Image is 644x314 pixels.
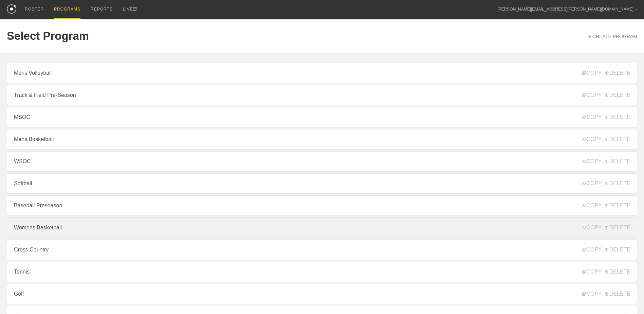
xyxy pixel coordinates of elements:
img: logo [7,4,16,14]
a: Track & Field Pre-Season [7,85,637,105]
a: Tennis [7,262,637,282]
a: Womens Basketball [7,217,637,238]
span: COPY [582,203,602,209]
span: COPY [582,92,602,98]
a: Baseball Preseason [7,195,637,216]
a: Mens Volleyball [7,63,637,83]
span: COPY [582,158,602,164]
span: COPY [582,291,602,297]
span: DELETE [605,70,630,76]
span: DELETE [605,92,630,98]
span: DELETE [605,136,630,142]
iframe: Chat Widget [610,281,644,314]
a: WSOC [7,151,637,172]
span: DELETE [605,269,630,275]
span: DELETE [605,225,630,231]
span: DELETE [605,114,630,120]
span: COPY [582,70,602,76]
div: ▼ [635,7,637,12]
a: MSOC [7,107,637,127]
a: Cross Country [7,240,637,260]
span: COPY [582,180,602,187]
span: COPY [582,225,602,231]
span: DELETE [605,247,630,253]
span: DELETE [605,158,630,164]
span: DELETE [605,291,630,297]
a: Golf [7,284,637,304]
a: Mens Basketball [7,129,637,150]
span: COPY [582,269,602,275]
span: DELETE [605,180,630,187]
a: + CREATE PROGRAM [588,34,637,39]
a: Softball [7,173,637,194]
span: COPY [582,136,602,142]
span: COPY [582,247,602,253]
span: DELETE [605,203,630,209]
span: COPY [582,114,602,120]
